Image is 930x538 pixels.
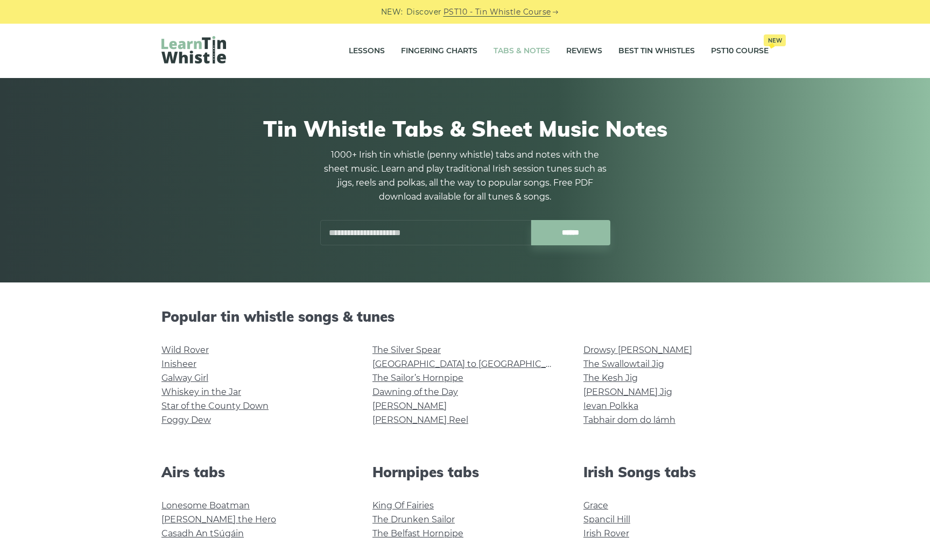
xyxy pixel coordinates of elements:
[161,36,226,63] img: LearnTinWhistle.com
[372,359,571,369] a: [GEOGRAPHIC_DATA] to [GEOGRAPHIC_DATA]
[161,514,276,525] a: [PERSON_NAME] the Hero
[583,373,638,383] a: The Kesh Jig
[372,464,558,480] h2: Hornpipes tabs
[401,38,477,65] a: Fingering Charts
[494,38,550,65] a: Tabs & Notes
[583,415,675,425] a: Tabhair dom do lámh
[161,387,241,397] a: Whiskey in the Jar
[583,345,692,355] a: Drowsy [PERSON_NAME]
[583,500,608,511] a: Grace
[372,345,441,355] a: The Silver Spear
[161,359,196,369] a: Inisheer
[320,148,610,204] p: 1000+ Irish tin whistle (penny whistle) tabs and notes with the sheet music. Learn and play tradi...
[566,38,602,65] a: Reviews
[583,387,672,397] a: [PERSON_NAME] Jig
[583,401,638,411] a: Ievan Polkka
[161,373,208,383] a: Galway Girl
[583,359,664,369] a: The Swallowtail Jig
[161,308,769,325] h2: Popular tin whistle songs & tunes
[583,464,769,480] h2: Irish Songs tabs
[161,401,269,411] a: Star of the County Down
[583,514,630,525] a: Spancil Hill
[372,373,463,383] a: The Sailor’s Hornpipe
[161,464,347,480] h2: Airs tabs
[372,500,434,511] a: King Of Fairies
[161,415,211,425] a: Foggy Dew
[372,401,447,411] a: [PERSON_NAME]
[372,387,458,397] a: Dawning of the Day
[161,500,250,511] a: Lonesome Boatman
[764,34,786,46] span: New
[372,415,468,425] a: [PERSON_NAME] Reel
[372,514,455,525] a: The Drunken Sailor
[618,38,695,65] a: Best Tin Whistles
[711,38,769,65] a: PST10 CourseNew
[349,38,385,65] a: Lessons
[161,116,769,141] h1: Tin Whistle Tabs & Sheet Music Notes
[161,345,209,355] a: Wild Rover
